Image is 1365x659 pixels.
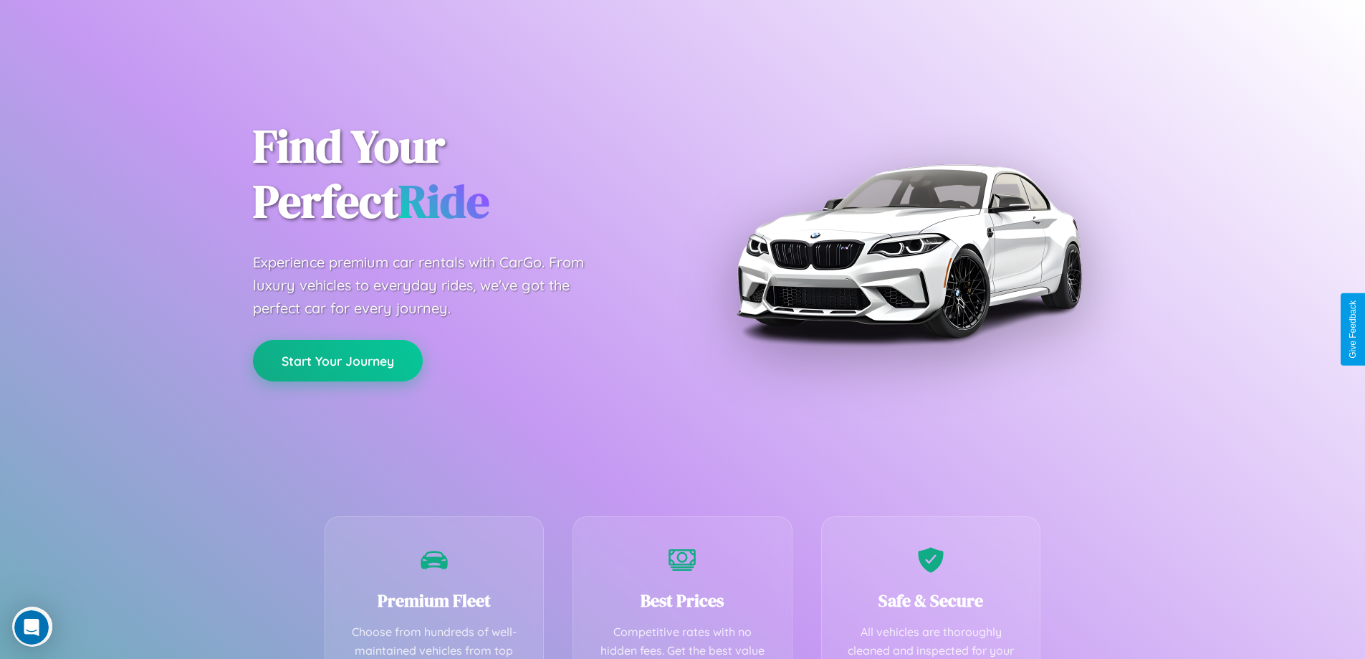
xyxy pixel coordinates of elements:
div: Give Feedback [1348,300,1358,359]
p: Experience premium car rentals with CarGo. From luxury vehicles to everyday rides, we've got the ... [253,251,611,320]
h3: Safe & Secure [843,589,1019,612]
div: Open Intercom Messenger [6,6,267,45]
h3: Best Prices [595,589,770,612]
iframe: Intercom live chat [14,610,49,645]
h1: Find Your Perfect [253,119,661,229]
h3: Premium Fleet [347,589,522,612]
button: Start Your Journey [253,340,423,381]
img: Premium BMW car rental vehicle [729,72,1088,430]
span: Ride [398,170,489,232]
iframe: Intercom live chat discovery launcher [12,607,52,647]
